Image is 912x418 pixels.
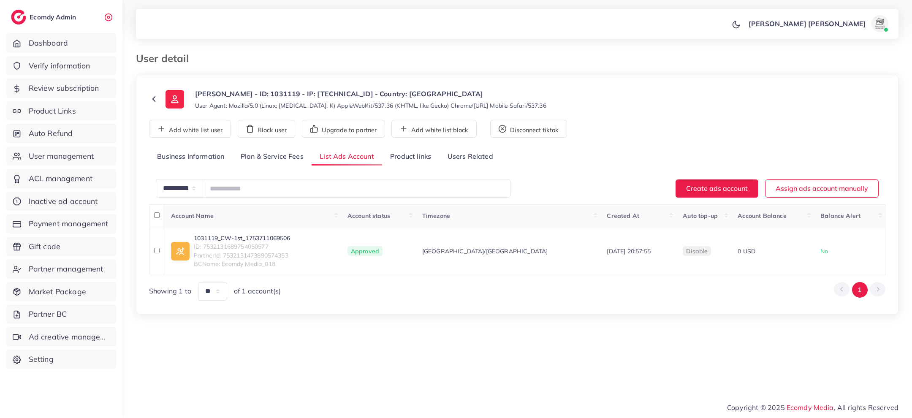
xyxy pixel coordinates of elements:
img: logo [11,10,26,24]
a: logoEcomdy Admin [11,10,78,24]
span: Review subscription [29,83,99,94]
span: Setting [29,354,54,365]
a: Inactive ad account [6,192,116,211]
a: Product Links [6,101,116,121]
span: Partner management [29,263,103,274]
a: Auto Refund [6,124,116,143]
a: Dashboard [6,33,116,53]
span: ACL management [29,173,92,184]
span: Market Package [29,286,86,297]
h2: Ecomdy Admin [30,13,78,21]
ul: Pagination [834,282,885,298]
a: Review subscription [6,79,116,98]
span: Inactive ad account [29,196,98,207]
span: Payment management [29,218,109,229]
a: Partner BC [6,304,116,324]
span: User management [29,151,94,162]
a: [PERSON_NAME] [PERSON_NAME]avatar [744,15,892,32]
a: Market Package [6,282,116,301]
span: Partner BC [29,309,67,320]
span: Gift code [29,241,60,252]
a: Setting [6,350,116,369]
a: Verify information [6,56,116,76]
a: User management [6,147,116,166]
a: Partner management [6,259,116,279]
span: Auto Refund [29,128,73,139]
img: avatar [871,15,888,32]
a: Payment management [6,214,116,233]
span: Dashboard [29,38,68,49]
p: [PERSON_NAME] [PERSON_NAME] [749,19,866,29]
button: Go to page 1 [852,282,868,298]
a: ACL management [6,169,116,188]
a: Ad creative management [6,327,116,347]
span: Product Links [29,106,76,117]
a: Gift code [6,237,116,256]
span: Verify information [29,60,90,71]
span: Ad creative management [29,331,110,342]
